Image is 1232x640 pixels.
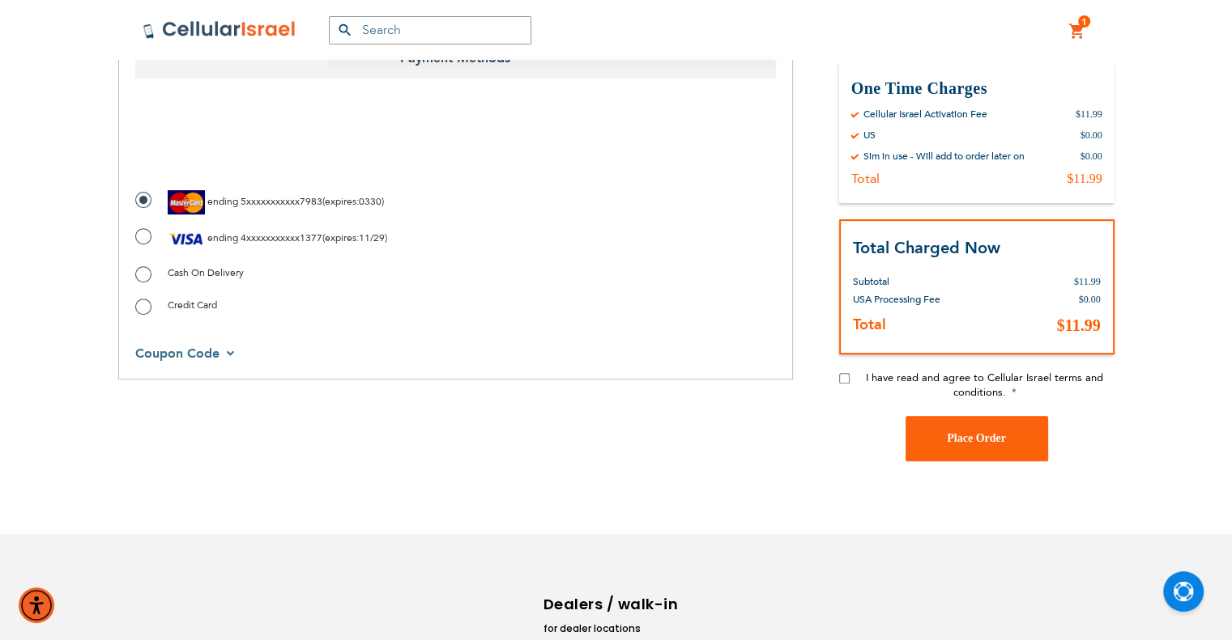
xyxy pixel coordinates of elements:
[241,195,322,208] span: 5xxxxxxxxxxx7983
[207,195,238,208] span: ending
[853,237,1000,259] strong: Total Charged Now
[1081,150,1102,163] div: $0.00
[135,115,382,178] iframe: reCAPTCHA
[1068,22,1086,41] a: 1
[1081,129,1102,142] div: $0.00
[947,432,1006,444] span: Place Order
[325,195,356,208] span: expires
[863,129,876,142] div: US
[1067,171,1102,187] div: $11.99
[1074,276,1101,287] span: $11.99
[168,190,205,214] img: MasterCard
[1076,108,1102,121] div: $11.99
[863,108,987,121] div: Cellular Israel Activation Fee
[906,416,1048,461] button: Place Order
[325,231,356,244] span: expires
[863,150,1025,163] div: Sim in use - Will add to order later on
[544,621,681,637] li: for dealer locations
[135,190,384,214] label: ( : )
[853,293,940,306] span: USA Processing Fee
[359,231,385,244] span: 11/29
[207,231,238,244] span: ending
[851,78,1102,100] h3: One Time Charges
[851,171,880,187] div: Total
[359,195,382,208] span: 0330
[168,227,205,251] img: Visa
[1057,316,1101,334] span: $11.99
[866,371,1103,400] span: I have read and agree to Cellular Israel terms and conditions.
[544,592,681,617] h6: Dealers / walk-in
[135,227,387,251] label: ( : )
[853,261,979,290] th: Subtotal
[1081,15,1087,28] span: 1
[168,266,244,279] span: Cash On Delivery
[329,16,531,45] input: Search
[241,231,322,244] span: 4xxxxxxxxxxx1377
[1079,294,1101,305] span: $0.00
[168,299,217,312] span: Credit Card
[853,315,886,335] strong: Total
[135,345,220,362] span: Coupon Code
[19,587,54,623] div: Accessibility Menu
[143,20,296,40] img: Cellular Israel Logo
